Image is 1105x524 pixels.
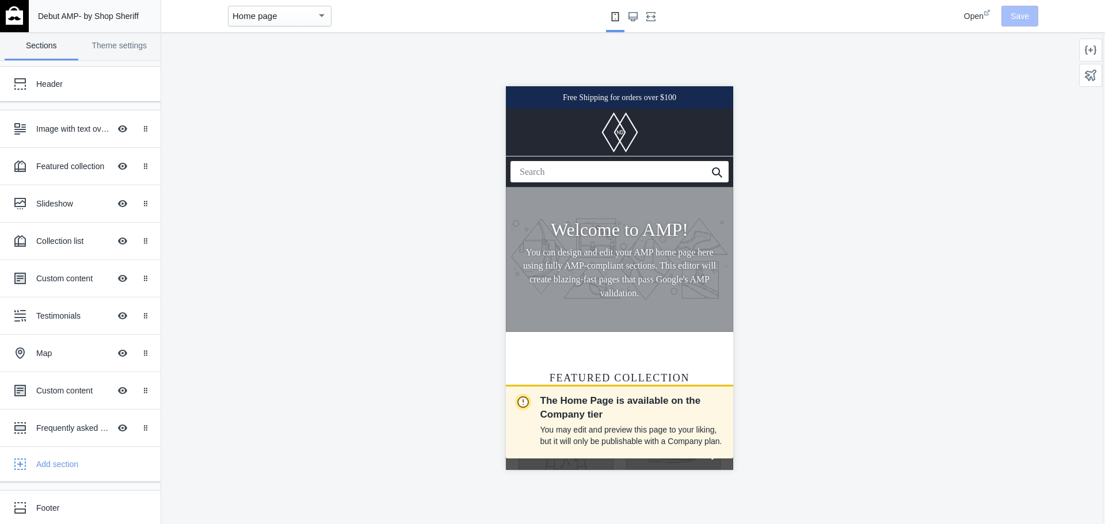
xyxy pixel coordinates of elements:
[36,235,110,247] div: Collection list
[110,415,135,441] button: Hide
[36,422,110,434] div: Frequently asked questions
[36,310,110,322] div: Testimonials
[110,191,135,216] button: Hide
[110,341,135,366] button: Hide
[13,286,215,299] h2: Featured collection
[110,228,135,254] button: Hide
[110,303,135,328] button: Hide
[13,359,200,375] span: Go to full site
[5,75,223,96] input: Search
[79,12,139,21] span: - by Shop Sheriff
[110,266,135,291] button: Hide
[540,424,724,447] p: You may edit and preview this page to your liking, but it will only be publishable with a Company...
[36,502,135,514] div: Footer
[540,394,724,422] p: The Home Page is available on the Company tier
[233,11,277,21] mat-select-trigger: Home page
[7,35,32,58] button: Menu
[13,159,215,214] p: You can design and edit your AMP home page here using fully AMP-compliant sections. This editor w...
[110,378,135,403] button: Hide
[6,6,23,25] img: main-logo_60x60_white.png
[36,123,110,135] div: Image with text overlay
[36,198,110,209] div: Slideshow
[94,26,134,66] img: image
[36,273,110,284] div: Custom content
[36,347,110,359] div: Map
[38,12,79,21] span: Debut AMP
[5,32,78,60] a: Sections
[36,78,135,90] div: Header
[205,75,217,96] a: submit search
[36,160,110,172] div: Featured collection
[964,12,984,21] span: Open
[13,132,215,154] h2: Welcome to AMP!
[36,458,152,470] div: Add section
[83,32,157,60] a: Theme settings
[110,116,135,141] button: Hide
[110,154,135,179] button: Hide
[36,385,110,396] div: Custom content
